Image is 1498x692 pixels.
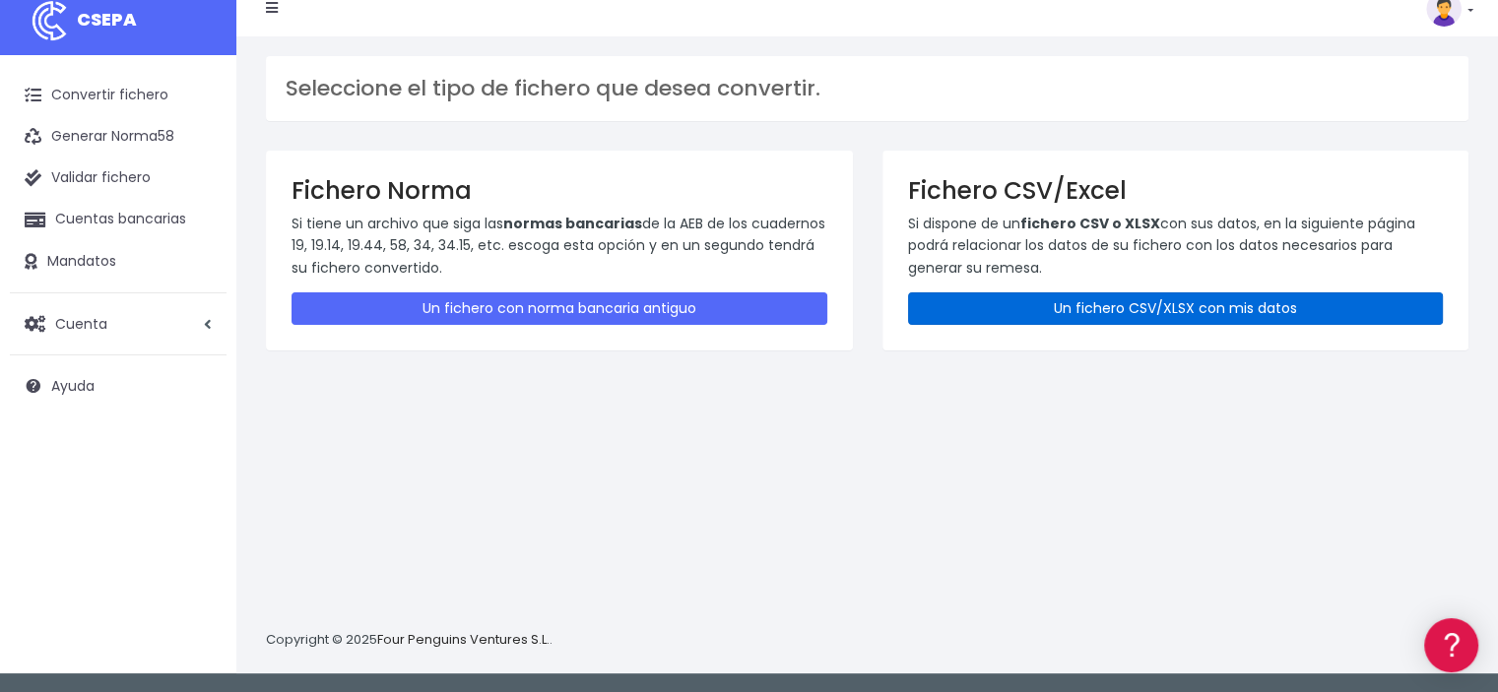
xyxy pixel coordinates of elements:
button: Contáctanos [20,527,374,561]
div: Información general [20,137,374,156]
div: Convertir ficheros [20,218,374,236]
a: POWERED BY ENCHANT [271,567,379,586]
a: Un fichero CSV/XLSX con mis datos [908,292,1444,325]
h3: Fichero Norma [292,176,827,205]
h3: Fichero CSV/Excel [908,176,1444,205]
a: Four Penguins Ventures S.L. [377,630,550,649]
a: Perfiles de empresas [20,341,374,371]
a: Información general [20,167,374,198]
a: Videotutoriales [20,310,374,341]
a: Problemas habituales [20,280,374,310]
a: Mandatos [10,241,227,283]
a: Cuentas bancarias [10,199,227,240]
a: Generar Norma58 [10,116,227,157]
span: CSEPA [77,7,137,31]
a: API [20,503,374,534]
a: Cuenta [10,303,227,345]
p: Copyright © 2025 . [266,630,553,651]
span: Ayuda [51,376,95,396]
h3: Seleccione el tipo de fichero que desea convertir. [286,76,1449,101]
a: Formatos [20,249,374,280]
a: Validar fichero [10,157,227,199]
a: Un fichero con norma bancaria antiguo [292,292,827,325]
a: Convertir fichero [10,75,227,116]
span: Cuenta [55,313,107,333]
p: Si dispone de un con sus datos, en la siguiente página podrá relacionar los datos de su fichero c... [908,213,1444,279]
p: Si tiene un archivo que siga las de la AEB de los cuadernos 19, 19.14, 19.44, 58, 34, 34.15, etc.... [292,213,827,279]
div: Facturación [20,391,374,409]
strong: normas bancarias [503,214,642,233]
a: General [20,422,374,453]
a: Ayuda [10,365,227,407]
strong: fichero CSV o XLSX [1020,214,1160,233]
div: Programadores [20,472,374,491]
